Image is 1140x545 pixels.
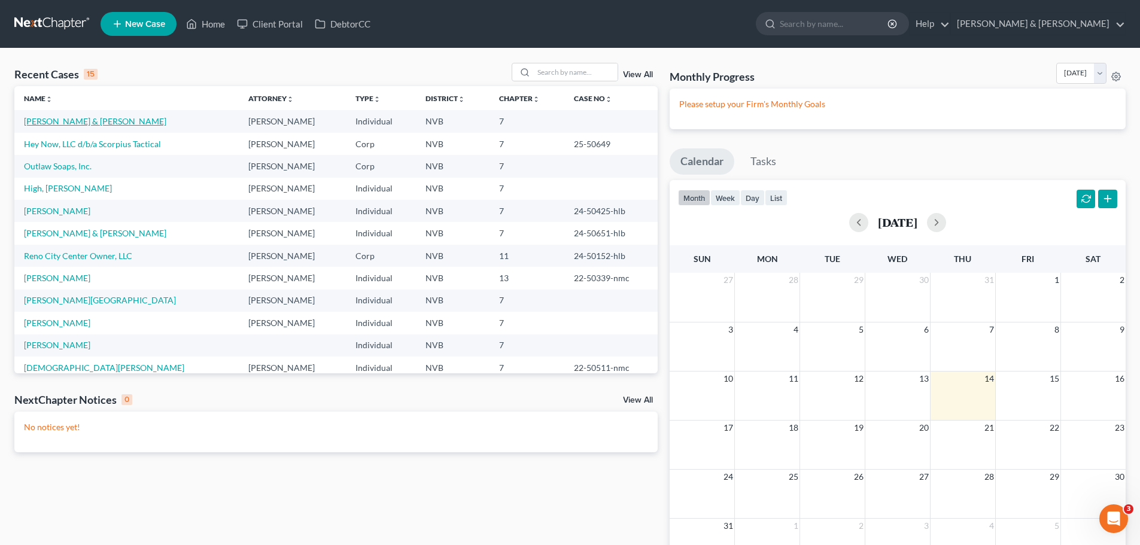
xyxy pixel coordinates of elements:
a: [PERSON_NAME] [24,340,90,350]
a: [PERSON_NAME] & [PERSON_NAME] [951,13,1125,35]
a: High, [PERSON_NAME] [24,183,112,193]
span: 28 [788,273,799,287]
div: NextChapter Notices [14,392,132,407]
td: 7 [490,110,564,132]
td: NVB [416,200,489,222]
td: [PERSON_NAME] [239,222,346,244]
td: [PERSON_NAME] [239,133,346,155]
span: Thu [954,254,971,264]
span: 4 [988,519,995,533]
td: Individual [346,334,416,357]
span: Wed [887,254,907,264]
i: unfold_more [605,96,612,103]
h2: [DATE] [878,216,917,229]
td: 24-50425-hlb [564,200,658,222]
span: 21 [983,421,995,435]
td: [PERSON_NAME] [239,357,346,379]
td: Individual [346,357,416,379]
a: [PERSON_NAME] [24,318,90,328]
input: Search by name... [534,63,618,81]
p: Please setup your Firm's Monthly Goals [679,98,1116,110]
td: Corp [346,155,416,177]
td: 7 [490,334,564,357]
td: [PERSON_NAME] [239,178,346,200]
span: 1 [792,519,799,533]
td: 7 [490,200,564,222]
span: 2 [1118,273,1126,287]
td: NVB [416,357,489,379]
i: unfold_more [458,96,465,103]
td: NVB [416,267,489,289]
td: [PERSON_NAME] [239,155,346,177]
td: NVB [416,110,489,132]
span: 10 [722,372,734,386]
div: Recent Cases [14,67,98,81]
td: 11 [490,245,564,267]
span: 25 [788,470,799,484]
a: Help [910,13,950,35]
td: [PERSON_NAME] [239,200,346,222]
button: week [710,190,740,206]
a: Hey Now, LLC d/b/a Scorpius Tactical [24,139,161,149]
span: 15 [1048,372,1060,386]
span: 30 [918,273,930,287]
a: Districtunfold_more [425,94,465,103]
i: unfold_more [373,96,381,103]
i: unfold_more [533,96,540,103]
td: Corp [346,133,416,155]
iframe: Intercom live chat [1099,504,1128,533]
td: 24-50651-hlb [564,222,658,244]
span: 27 [722,273,734,287]
div: 15 [84,69,98,80]
td: 7 [490,222,564,244]
span: 4 [792,322,799,337]
td: 7 [490,155,564,177]
td: 7 [490,290,564,312]
td: Individual [346,267,416,289]
p: No notices yet! [24,421,648,433]
button: list [765,190,788,206]
td: Individual [346,200,416,222]
a: Nameunfold_more [24,94,53,103]
span: Sun [694,254,711,264]
td: [PERSON_NAME] [239,290,346,312]
td: [PERSON_NAME] [239,312,346,334]
a: Calendar [670,148,734,175]
td: 7 [490,178,564,200]
td: [PERSON_NAME] [239,245,346,267]
span: Tue [825,254,840,264]
input: Search by name... [780,13,889,35]
td: Individual [346,178,416,200]
a: [DEMOGRAPHIC_DATA][PERSON_NAME] [24,363,184,373]
div: 0 [121,394,132,405]
span: 22 [1048,421,1060,435]
span: 3 [727,322,734,337]
td: NVB [416,290,489,312]
a: View All [623,71,653,79]
td: 25-50649 [564,133,658,155]
span: 20 [918,421,930,435]
i: unfold_more [287,96,294,103]
a: Reno City Center Owner, LLC [24,251,132,261]
span: Fri [1022,254,1034,264]
span: 16 [1114,372,1126,386]
td: NVB [416,178,489,200]
span: Mon [757,254,778,264]
span: 3 [923,519,930,533]
a: DebtorCC [309,13,376,35]
a: Home [180,13,231,35]
span: 31 [983,273,995,287]
span: Sat [1086,254,1101,264]
td: 24-50152-hlb [564,245,658,267]
a: Client Portal [231,13,309,35]
td: NVB [416,245,489,267]
td: NVB [416,133,489,155]
span: 7 [988,322,995,337]
td: Individual [346,290,416,312]
td: Individual [346,312,416,334]
td: 22-50511-nmc [564,357,658,379]
span: 13 [918,372,930,386]
span: 28 [983,470,995,484]
td: 22-50339-nmc [564,267,658,289]
td: [PERSON_NAME] [239,110,346,132]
